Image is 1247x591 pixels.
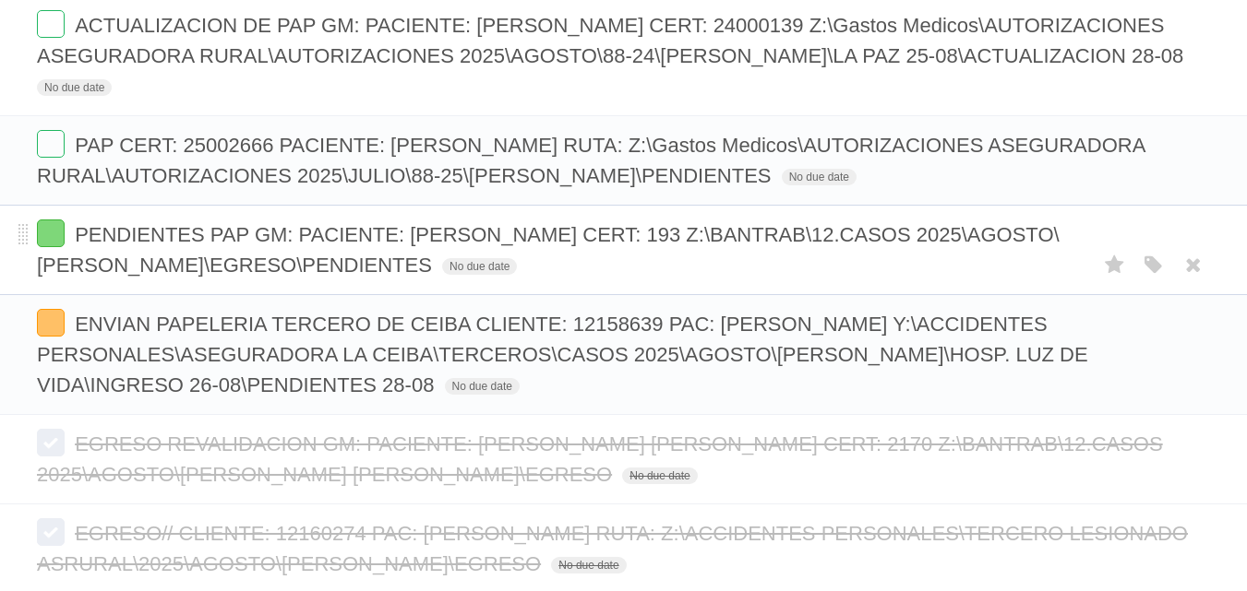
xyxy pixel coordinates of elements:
label: Done [37,309,65,337]
label: Done [37,219,65,247]
span: No due date [782,169,857,185]
span: EGRESO REVALIDACION GM: PACIENTE: [PERSON_NAME] [PERSON_NAME] CERT: 2170 Z:\BANTRAB\12.CASOS 2025... [37,432,1163,486]
label: Done [37,130,65,158]
label: Done [37,10,65,38]
span: No due date [37,79,112,96]
label: Done [37,429,65,456]
label: Done [37,518,65,546]
span: No due date [445,378,520,395]
span: PAP CERT: 25002666 PACIENTE: [PERSON_NAME] RUTA: Z:\Gastos Medicos\AUTORIZACIONES ASEGURADORA RUR... [37,134,1145,187]
span: No due date [442,258,517,275]
span: EGRESO// CLIENTE: 12160274 PAC: [PERSON_NAME] RUTA: Z:\ACCIDENTES PERSONALES\TERCERO LESIONADO AS... [37,522,1188,575]
span: PENDIENTES PAP GM: PACIENTE: [PERSON_NAME] CERT: 193 Z:\BANTRAB\12.CASOS 2025\AGOSTO\[PERSON_NAME... [37,223,1060,277]
label: Star task [1097,250,1133,280]
span: ACTUALIZACION DE PAP GM: PACIENTE: [PERSON_NAME] CERT: 24000139 Z:\Gastos Medicos\AUTORIZACIONES ... [37,14,1188,67]
span: No due date [551,557,626,573]
span: ENVIAN PAPELERIA TERCERO DE CEIBA CLIENTE: 12158639 PAC: [PERSON_NAME] Y:\ACCIDENTES PERSONALES\A... [37,313,1088,396]
span: No due date [622,467,697,484]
